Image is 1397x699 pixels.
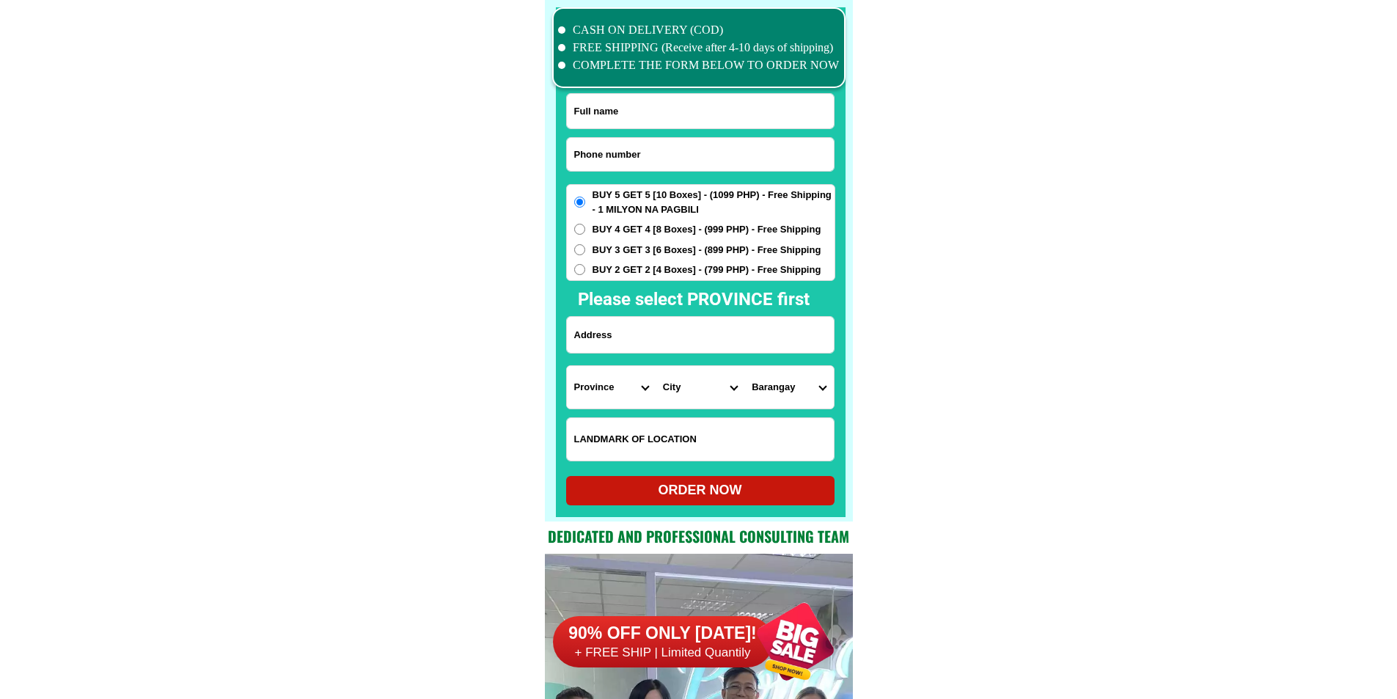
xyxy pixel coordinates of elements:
span: BUY 3 GET 3 [6 Boxes] - (899 PHP) - Free Shipping [593,243,821,257]
h2: Please select PROVINCE first [578,286,968,312]
input: Input LANDMARKOFLOCATION [567,418,834,461]
li: COMPLETE THE FORM BELOW TO ORDER NOW [558,56,840,74]
span: BUY 4 GET 4 [8 Boxes] - (999 PHP) - Free Shipping [593,222,821,237]
h2: Dedicated and professional consulting team [545,525,853,547]
input: BUY 3 GET 3 [6 Boxes] - (899 PHP) - Free Shipping [574,244,585,255]
select: Select commune [744,366,833,409]
input: Input phone_number [567,138,834,171]
input: Input full_name [567,94,834,128]
li: CASH ON DELIVERY (COD) [558,21,840,39]
input: Input address [567,317,834,353]
span: BUY 2 GET 2 [4 Boxes] - (799 PHP) - Free Shipping [593,263,821,277]
select: Select province [567,366,656,409]
input: BUY 4 GET 4 [8 Boxes] - (999 PHP) - Free Shipping [574,224,585,235]
input: BUY 2 GET 2 [4 Boxes] - (799 PHP) - Free Shipping [574,264,585,275]
li: FREE SHIPPING (Receive after 4-10 days of shipping) [558,39,840,56]
input: BUY 5 GET 5 [10 Boxes] - (1099 PHP) - Free Shipping - 1 MILYON NA PAGBILI [574,197,585,208]
h6: 90% OFF ONLY [DATE]! [553,623,773,645]
h6: + FREE SHIP | Limited Quantily [553,645,773,661]
select: Select district [656,366,744,409]
span: BUY 5 GET 5 [10 Boxes] - (1099 PHP) - Free Shipping - 1 MILYON NA PAGBILI [593,188,835,216]
div: ORDER NOW [566,480,835,500]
